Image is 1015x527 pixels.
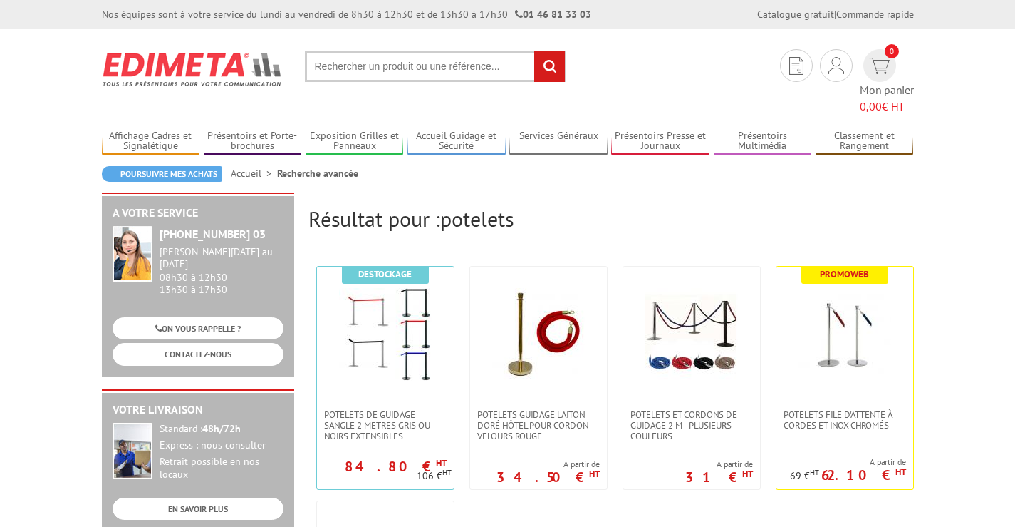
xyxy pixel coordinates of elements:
span: Potelets et cordons de guidage 2 m - plusieurs couleurs [630,409,753,441]
a: Potelets et cordons de guidage 2 m - plusieurs couleurs [623,409,760,441]
span: Potelets guidage laiton doré hôtel pour cordon velours rouge [477,409,600,441]
div: Nos équipes sont à votre service du lundi au vendredi de 8h30 à 12h30 et de 13h30 à 17h30 [102,7,591,21]
p: 106 € [417,471,452,481]
a: Classement et Rangement [816,130,914,153]
span: 0,00 [860,99,882,113]
span: A partir de [685,459,753,470]
span: € HT [860,98,914,115]
a: Présentoirs Presse et Journaux [611,130,709,153]
img: Potelets et cordons de guidage 2 m - plusieurs couleurs [645,288,738,381]
p: 69 € [790,471,819,481]
img: devis rapide [869,58,890,74]
div: [PERSON_NAME][DATE] au [DATE] [160,246,283,270]
img: widget-service.jpg [113,226,152,282]
a: Présentoirs et Porte-brochures [204,130,302,153]
a: Catalogue gratuit [757,8,834,21]
img: Edimeta [102,43,283,96]
sup: HT [442,467,452,477]
p: 34.50 € [496,473,600,481]
img: devis rapide [828,57,844,74]
span: 0 [885,44,899,58]
span: POTELETS DE GUIDAGE SANGLE 2 METRES GRIS OU NOIRS EXTENSIBLEs [324,409,447,441]
sup: HT [742,468,753,480]
div: | [757,7,914,21]
a: Exposition Grilles et Panneaux [306,130,404,153]
strong: [PHONE_NUMBER] 03 [160,227,266,241]
a: Présentoirs Multimédia [714,130,812,153]
a: devis rapide 0 Mon panier 0,00€ HT [860,49,914,115]
a: Poursuivre mes achats [102,166,222,182]
p: 84.80 € [345,462,447,471]
sup: HT [895,466,906,478]
p: 62.10 € [821,471,906,479]
span: A partir de [790,456,906,468]
input: Rechercher un produit ou une référence... [305,51,566,82]
span: A partir de [496,459,600,470]
sup: HT [810,467,819,477]
img: POTELETS DE GUIDAGE SANGLE 2 METRES GRIS OU NOIRS EXTENSIBLEs [339,288,432,381]
li: Recherche avancée [277,166,358,180]
span: potelets [440,205,514,232]
b: Destockage [358,268,412,280]
a: CONTACTEZ-NOUS [113,343,283,365]
div: 08h30 à 12h30 13h30 à 17h30 [160,246,283,295]
h2: A votre service [113,207,283,220]
a: ON VOUS RAPPELLE ? [113,317,283,339]
a: Accueil [231,167,277,180]
a: Potelets file d'attente à cordes et Inox Chromés [776,409,913,431]
a: Services Généraux [509,130,608,153]
input: rechercher [534,51,565,82]
img: Potelets file d'attente à cordes et Inox Chromés [798,288,891,381]
a: Potelets guidage laiton doré hôtel pour cordon velours rouge [470,409,607,441]
strong: 01 46 81 33 03 [515,8,591,21]
a: POTELETS DE GUIDAGE SANGLE 2 METRES GRIS OU NOIRS EXTENSIBLEs [317,409,454,441]
span: Mon panier [860,82,914,115]
img: Potelets guidage laiton doré hôtel pour cordon velours rouge [492,288,585,381]
a: Affichage Cadres et Signalétique [102,130,200,153]
b: Promoweb [820,268,869,280]
p: 31 € [685,473,753,481]
img: devis rapide [789,57,803,75]
sup: HT [436,457,447,469]
a: Commande rapide [836,8,914,21]
sup: HT [589,468,600,480]
span: Potelets file d'attente à cordes et Inox Chromés [784,409,906,431]
a: Accueil Guidage et Sécurité [407,130,506,153]
h2: Votre livraison [113,404,283,416]
h2: Résultat pour : [308,207,914,230]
